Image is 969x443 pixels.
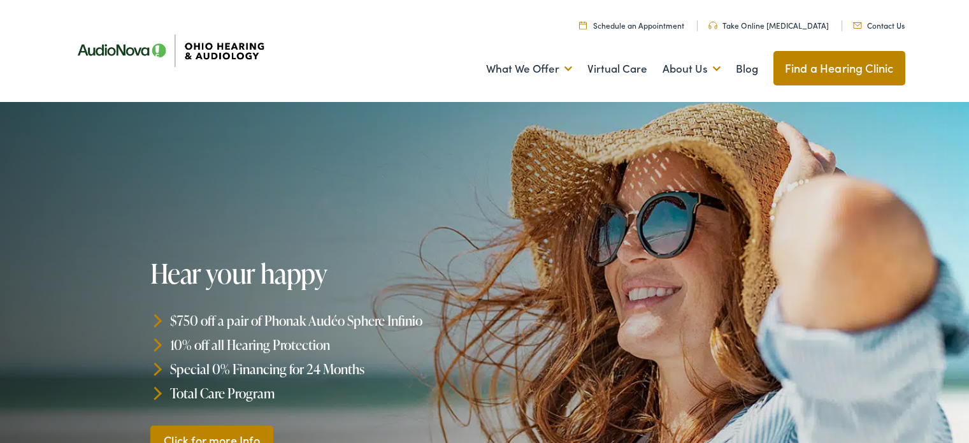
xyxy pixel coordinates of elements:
[587,45,647,92] a: Virtual Care
[150,333,489,357] li: 10% off all Hearing Protection
[579,20,684,31] a: Schedule an Appointment
[150,381,489,405] li: Total Care Program
[579,21,587,29] img: Calendar Icon to schedule a hearing appointment in Cincinnati, OH
[773,51,905,85] a: Find a Hearing Clinic
[708,20,829,31] a: Take Online [MEDICAL_DATA]
[663,45,721,92] a: About Us
[853,22,862,29] img: Mail icon representing email contact with Ohio Hearing in Cincinnati, OH
[853,20,905,31] a: Contact Us
[150,259,489,288] h1: Hear your happy
[736,45,758,92] a: Blog
[486,45,572,92] a: What We Offer
[150,357,489,381] li: Special 0% Financing for 24 Months
[708,22,717,29] img: Headphones icone to schedule online hearing test in Cincinnati, OH
[150,309,489,333] li: $750 off a pair of Phonak Audéo Sphere Infinio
